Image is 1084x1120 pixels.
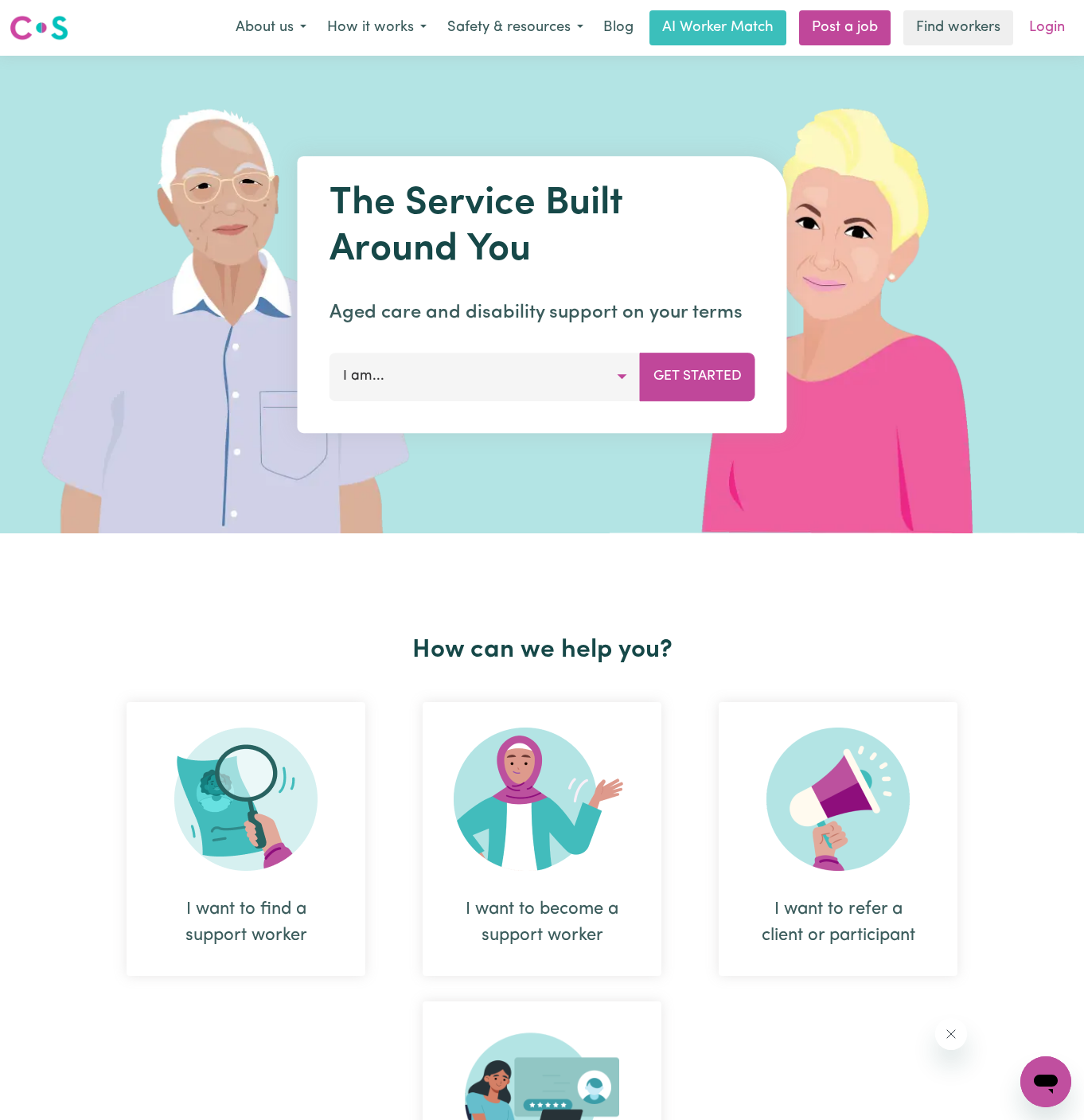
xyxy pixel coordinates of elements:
[461,896,623,949] div: I want to become a support worker
[719,702,957,976] div: I want to refer a client or participant
[766,728,910,871] img: Refer
[1020,1056,1071,1107] iframe: Button to launch messaging window
[98,635,986,665] h2: How can we help you?
[174,728,318,871] img: Search
[640,353,755,400] button: Get Started
[317,11,437,45] button: How it works
[935,1018,967,1050] iframe: Close message
[649,10,786,45] a: AI Worker Match
[757,896,919,949] div: I want to refer a client or participant
[165,896,327,949] div: I want to find a support worker
[329,299,755,327] p: Aged care and disability support on your terms
[903,10,1013,45] a: Find workers
[10,10,68,46] a: Careseekers logo
[225,11,317,45] button: About us
[329,181,755,273] h1: The Service Built Around You
[799,10,891,45] a: Post a job
[454,728,630,871] img: Become Worker
[329,353,641,400] button: I am...
[423,702,661,976] div: I want to become a support worker
[1020,10,1074,45] a: Login
[127,702,365,976] div: I want to find a support worker
[10,11,96,24] span: Need any help?
[437,11,594,45] button: Safety & resources
[10,14,68,42] img: Careseekers logo
[594,10,643,45] a: Blog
